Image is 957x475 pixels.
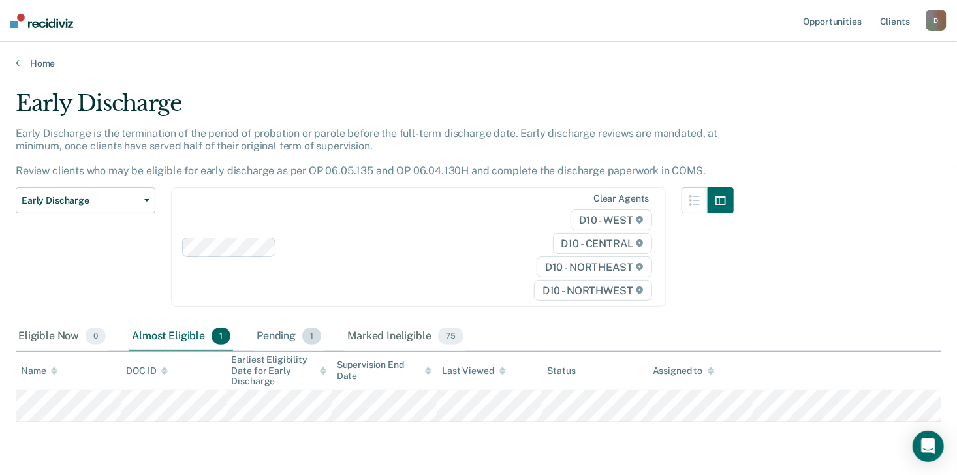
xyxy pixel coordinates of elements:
span: Early Discharge [22,195,139,206]
button: Early Discharge [16,187,155,213]
div: Last Viewed [442,365,505,376]
span: 75 [438,328,463,345]
div: Almost Eligible1 [129,322,233,351]
span: 1 [212,328,230,345]
div: Supervision End Date [337,360,431,382]
div: Pending1 [254,322,324,351]
span: D10 - WEST [571,209,651,230]
button: D [926,10,947,31]
div: Assigned to [653,365,714,376]
div: Open Intercom Messenger [913,431,944,462]
span: 0 [86,328,106,345]
div: DOC ID [126,365,168,376]
img: Recidiviz [10,14,73,28]
span: 1 [302,328,321,345]
p: Early Discharge is the termination of the period of probation or parole before the full-term disc... [16,127,717,177]
div: Eligible Now0 [16,322,108,351]
div: Status [547,365,575,376]
div: Early Discharge [16,90,734,127]
a: Home [16,57,941,69]
div: Name [21,365,57,376]
span: D10 - NORTHWEST [534,280,651,301]
span: D10 - NORTHEAST [537,256,651,277]
span: D10 - CENTRAL [553,233,652,254]
div: Marked Ineligible75 [345,322,465,351]
div: Clear agents [593,193,649,204]
div: Earliest Eligibility Date for Early Discharge [232,354,326,387]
